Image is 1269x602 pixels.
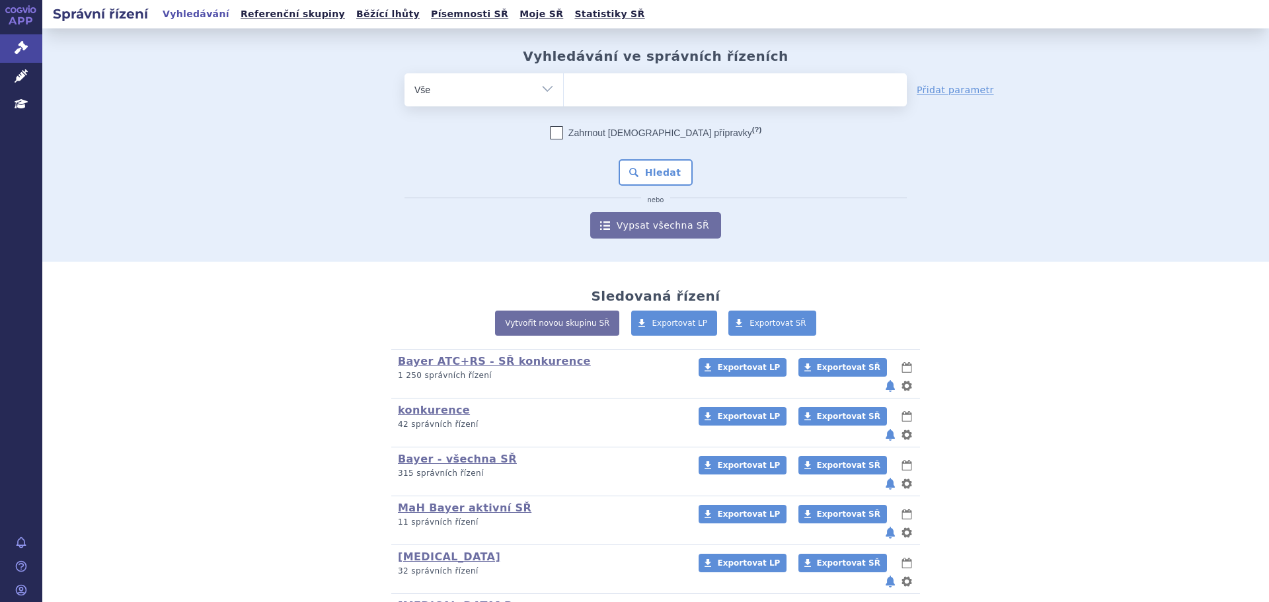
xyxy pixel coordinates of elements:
button: lhůty [900,359,913,375]
i: nebo [641,196,671,204]
span: Exportovat SŘ [750,319,806,328]
button: notifikace [884,574,897,589]
button: lhůty [900,506,913,522]
a: Exportovat LP [699,407,787,426]
button: notifikace [884,378,897,394]
h2: Vyhledávání ve správních řízeních [523,48,788,64]
label: Zahrnout [DEMOGRAPHIC_DATA] přípravky [550,126,761,139]
span: Exportovat SŘ [817,461,880,470]
a: Exportovat SŘ [798,358,887,377]
button: nastavení [900,476,913,492]
span: Exportovat LP [717,509,780,519]
a: Exportovat LP [631,311,718,336]
a: Vypsat všechna SŘ [590,212,721,239]
span: Exportovat LP [717,412,780,421]
a: Moje SŘ [516,5,567,23]
a: Exportovat SŘ [798,554,887,572]
a: Přidat parametr [917,83,994,96]
button: nastavení [900,427,913,443]
a: Exportovat LP [699,456,787,474]
a: Exportovat LP [699,554,787,572]
button: Hledat [619,159,693,186]
span: Exportovat SŘ [817,412,880,421]
a: MaH Bayer aktivní SŘ [398,502,531,514]
a: Exportovat SŘ [728,311,816,336]
a: Referenční skupiny [237,5,349,23]
span: Exportovat LP [717,558,780,568]
a: Vyhledávání [159,5,233,23]
a: Exportovat SŘ [798,505,887,523]
a: Bayer - všechna SŘ [398,453,517,465]
a: Exportovat SŘ [798,407,887,426]
button: lhůty [900,555,913,571]
p: 32 správních řízení [398,566,681,577]
a: Statistiky SŘ [570,5,648,23]
abbr: (?) [752,126,761,134]
span: Exportovat LP [652,319,708,328]
a: Exportovat LP [699,358,787,377]
span: Exportovat SŘ [817,363,880,372]
span: Exportovat SŘ [817,558,880,568]
button: lhůty [900,408,913,424]
a: Vytvořit novou skupinu SŘ [495,311,619,336]
p: 1 250 správních řízení [398,370,681,381]
a: Bayer ATC+RS - SŘ konkurence [398,355,591,367]
a: [MEDICAL_DATA] [398,550,500,563]
a: Písemnosti SŘ [427,5,512,23]
p: 315 správních řízení [398,468,681,479]
h2: Sledovaná řízení [591,288,720,304]
a: Běžící lhůty [352,5,424,23]
button: nastavení [900,378,913,394]
a: konkurence [398,404,470,416]
p: 11 správních řízení [398,517,681,528]
p: 42 správních řízení [398,419,681,430]
span: Exportovat LP [717,363,780,372]
span: Exportovat LP [717,461,780,470]
button: notifikace [884,476,897,492]
button: notifikace [884,525,897,541]
h2: Správní řízení [42,5,159,23]
a: Exportovat LP [699,505,787,523]
button: notifikace [884,427,897,443]
a: Exportovat SŘ [798,456,887,474]
button: nastavení [900,525,913,541]
button: nastavení [900,574,913,589]
span: Exportovat SŘ [817,509,880,519]
button: lhůty [900,457,913,473]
